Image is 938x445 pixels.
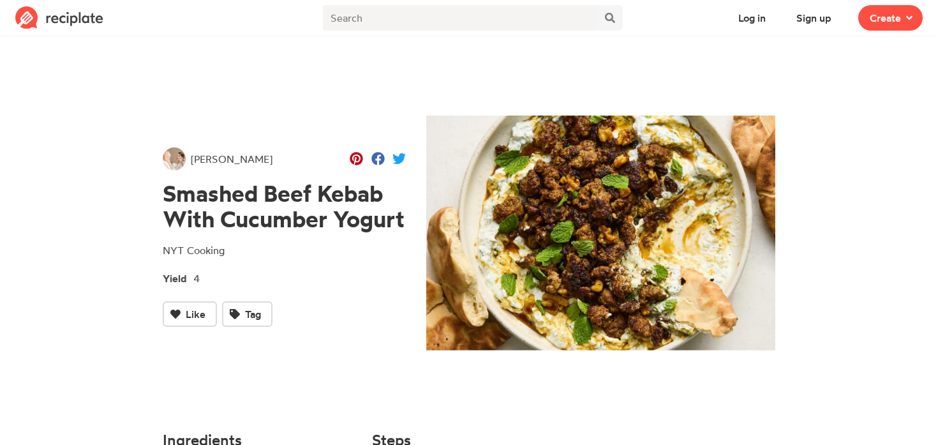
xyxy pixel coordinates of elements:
[193,272,200,285] span: 4
[163,181,406,232] h1: Smashed Beef Kebab With Cucumber Yogurt
[15,6,103,29] img: Reciplate
[858,5,923,31] button: Create
[727,5,777,31] button: Log in
[186,306,205,322] span: Like
[426,116,775,351] img: Recipe of Smashed Beef Kebab With Cucumber Yogurt by Grace Bish
[323,5,597,31] input: Search
[870,10,901,26] span: Create
[785,5,843,31] button: Sign up
[191,151,272,167] span: [PERSON_NAME]
[163,147,272,170] a: [PERSON_NAME]
[222,301,272,327] button: Tag
[163,243,406,258] p: NYT Cooking
[163,268,193,286] span: Yield
[245,306,261,322] span: Tag
[163,147,186,170] img: User's avatar
[163,301,217,327] button: Like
